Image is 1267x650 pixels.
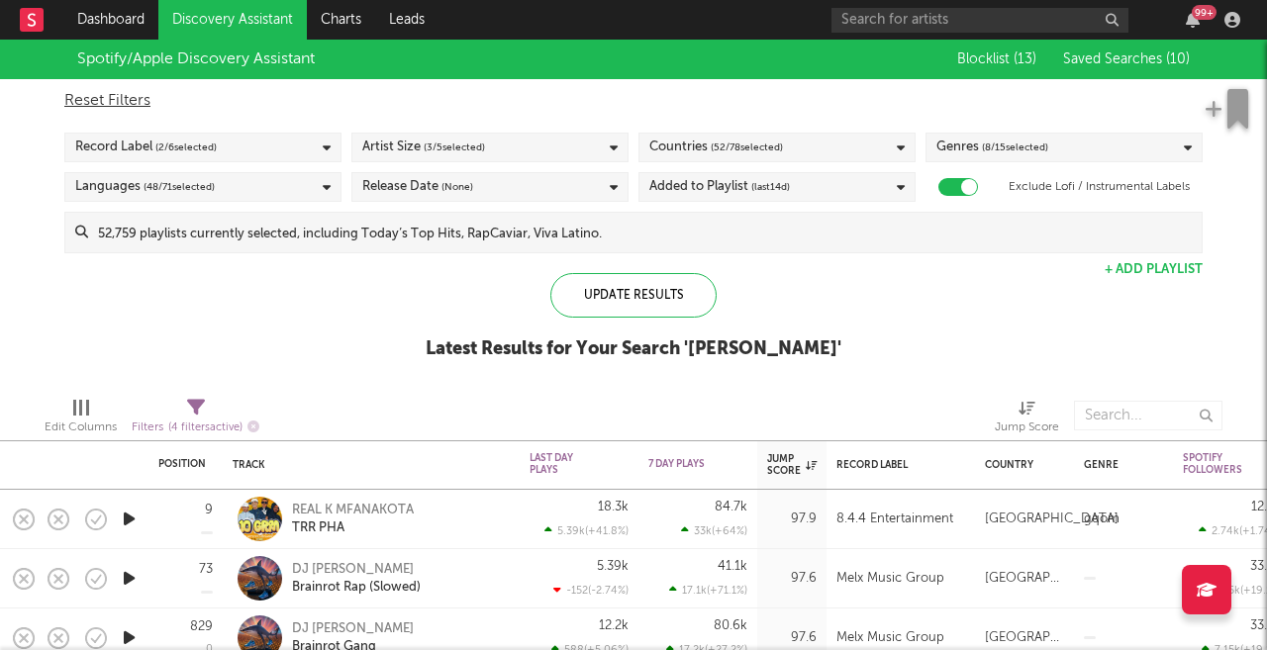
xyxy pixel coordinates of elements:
div: -152 ( -2.74 % ) [553,584,629,597]
div: 97.9 [767,508,817,531]
div: 17.1k ( +71.1 % ) [669,584,747,597]
input: Search... [1074,401,1222,430]
div: Track [233,459,500,471]
div: Jump Score [995,391,1059,448]
div: 80.6k [714,619,747,632]
div: Last Day Plays [530,452,599,476]
span: (None) [441,175,473,199]
div: Position [158,458,206,470]
span: ( 13 ) [1014,52,1036,66]
div: Countries [649,136,783,159]
span: ( 10 ) [1166,52,1190,66]
div: Languages [75,175,215,199]
button: + Add Playlist [1105,263,1203,276]
div: 99 + [1192,5,1217,20]
input: 52,759 playlists currently selected, including Today’s Top Hits, RapCaviar, Viva Latino. [88,213,1202,252]
div: Update Results [550,273,717,318]
div: Country [985,459,1054,471]
div: DJ [PERSON_NAME] [292,561,421,579]
div: [GEOGRAPHIC_DATA] [985,567,1064,591]
span: ( 52 / 78 selected) [711,136,783,159]
label: Exclude Lofi / Instrumental Labels [1009,175,1190,199]
span: (last 14 d) [751,175,790,199]
div: REAL K MFANAKOTA [292,502,414,519]
button: Saved Searches (10) [1057,51,1190,67]
div: 829 [190,620,213,633]
div: Added to Playlist [649,175,790,199]
div: DJ [PERSON_NAME] [292,620,414,638]
span: ( 2 / 6 selected) [155,136,217,159]
div: Genres [936,136,1048,159]
div: Spotify/Apple Discovery Assistant [77,47,315,71]
div: 41.1k [718,560,747,573]
input: Search for artists [831,8,1128,33]
div: 9 [205,504,213,516]
span: ( 4 filters active) [168,422,243,433]
div: TRR PHA [292,519,414,537]
div: Latest Results for Your Search ' [PERSON_NAME] ' [426,337,841,361]
div: 18.3k [598,501,629,513]
div: Melx Music Group [836,567,944,591]
div: 84.7k [715,501,747,513]
div: 5.39k ( +41.8 % ) [544,524,629,537]
div: 12.2k [599,619,629,632]
div: Filters(4 filters active) [132,391,259,448]
div: Filters [132,416,259,440]
div: Genre [1084,459,1153,471]
div: Edit Columns [45,391,117,448]
div: Jump Score [995,416,1059,439]
div: Spotify Followers [1183,452,1252,476]
div: 97.6 [767,626,817,650]
div: Record Label [836,459,955,471]
div: gqom [1084,508,1120,531]
div: Jump Score [767,453,817,477]
span: ( 48 / 71 selected) [144,175,215,199]
div: 33k ( +64 % ) [681,524,747,537]
div: Melx Music Group [836,626,944,650]
div: Record Label [75,136,217,159]
span: ( 3 / 5 selected) [424,136,485,159]
div: [GEOGRAPHIC_DATA] [985,508,1119,531]
div: Edit Columns [45,416,117,439]
div: Release Date [362,175,473,199]
a: DJ [PERSON_NAME]Brainrot Rap (Slowed) [292,561,421,597]
span: Saved Searches [1063,52,1190,66]
div: 5.39k [597,560,629,573]
div: 8.4.4 Entertainment [836,508,953,531]
div: 7 Day Plays [648,458,718,470]
button: 99+ [1186,12,1200,28]
div: [GEOGRAPHIC_DATA] [985,626,1064,650]
div: 73 [199,563,213,576]
span: Blocklist [957,52,1036,66]
a: REAL K MFANAKOTATRR PHA [292,502,414,537]
div: Brainrot Rap (Slowed) [292,579,421,597]
div: Artist Size [362,136,485,159]
div: 97.6 [767,567,817,591]
div: Reset Filters [64,89,1203,113]
span: ( 8 / 15 selected) [982,136,1048,159]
